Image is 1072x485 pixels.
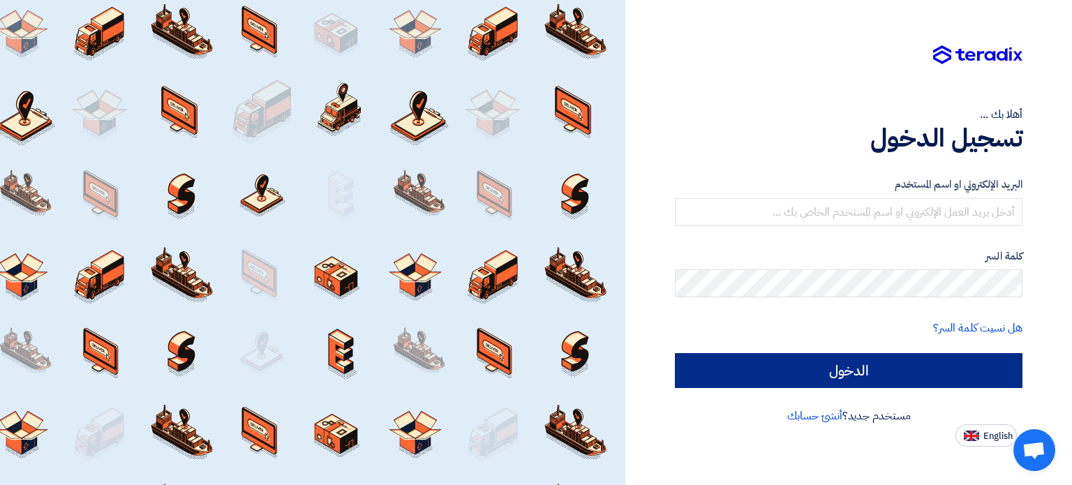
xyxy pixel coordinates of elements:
[787,408,842,424] a: أنشئ حسابك
[675,123,1022,154] h1: تسجيل الدخول
[675,106,1022,123] div: أهلا بك ...
[964,431,979,441] img: en-US.png
[933,45,1022,65] img: Teradix logo
[675,353,1022,388] input: الدخول
[1013,429,1055,471] div: Open chat
[933,320,1022,336] a: هل نسيت كلمة السر؟
[675,248,1022,264] label: كلمة السر
[675,177,1022,193] label: البريد الإلكتروني او اسم المستخدم
[675,408,1022,424] div: مستخدم جديد؟
[983,431,1013,441] span: English
[675,198,1022,226] input: أدخل بريد العمل الإلكتروني او اسم المستخدم الخاص بك ...
[955,424,1017,447] button: English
